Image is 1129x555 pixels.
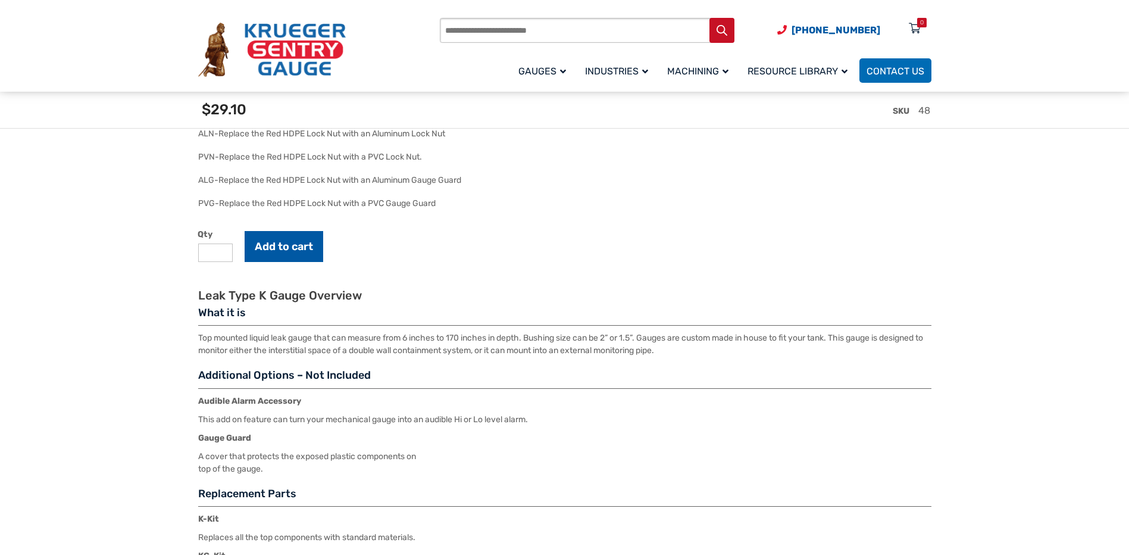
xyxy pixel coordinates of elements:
[511,57,578,85] a: Gauges
[585,66,648,77] span: Industries
[198,198,219,208] span: PVG-
[740,57,859,85] a: Resource Library
[198,175,218,185] span: ALG-
[198,288,931,303] h2: Leak Type K Gauge Overview
[660,57,740,85] a: Machining
[518,66,566,77] span: Gauges
[198,23,346,77] img: Krueger Sentry Gauge
[198,531,931,544] p: Replaces all the top components with standard materials.
[198,396,301,406] strong: Audible Alarm Accessory
[219,198,436,208] div: Replace the Red HDPE Lock Nut with a PVC Gauge Guard
[219,152,422,162] div: Replace the Red HDPE Lock Nut with a PVC Lock Nut.
[245,231,323,262] button: Add to cart
[198,433,251,443] strong: Gauge Guard
[893,106,909,116] span: SKU
[198,306,931,326] h3: What it is
[218,175,461,185] div: Replace the Red HDPE Lock Nut with an Aluminum Gauge Guard
[918,105,930,116] span: 48
[578,57,660,85] a: Industries
[198,487,931,507] h3: Replacement Parts
[198,152,219,162] span: PVN-
[218,129,445,139] div: Replace the Red HDPE Lock Nut with an Aluminum Lock Nut
[198,244,233,262] input: Product quantity
[792,24,880,36] span: [PHONE_NUMBER]
[198,332,931,357] p: Top mounted liquid leak gauge that can measure from 6 inches to 170 inches in depth. Bushing size...
[667,66,728,77] span: Machining
[198,450,931,475] p: A cover that protects the exposed plastic components on top of the gauge.
[777,23,880,38] a: Phone Number (920) 434-8860
[920,18,924,27] div: 0
[867,66,924,77] span: Contact Us
[198,514,219,524] strong: K-Kit
[198,369,931,389] h3: Additional Options – Not Included
[198,413,931,426] p: This add on feature can turn your mechanical gauge into an audible Hi or Lo level alarm.
[859,58,931,83] a: Contact Us
[198,129,218,139] span: ALN-
[748,66,847,77] span: Resource Library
